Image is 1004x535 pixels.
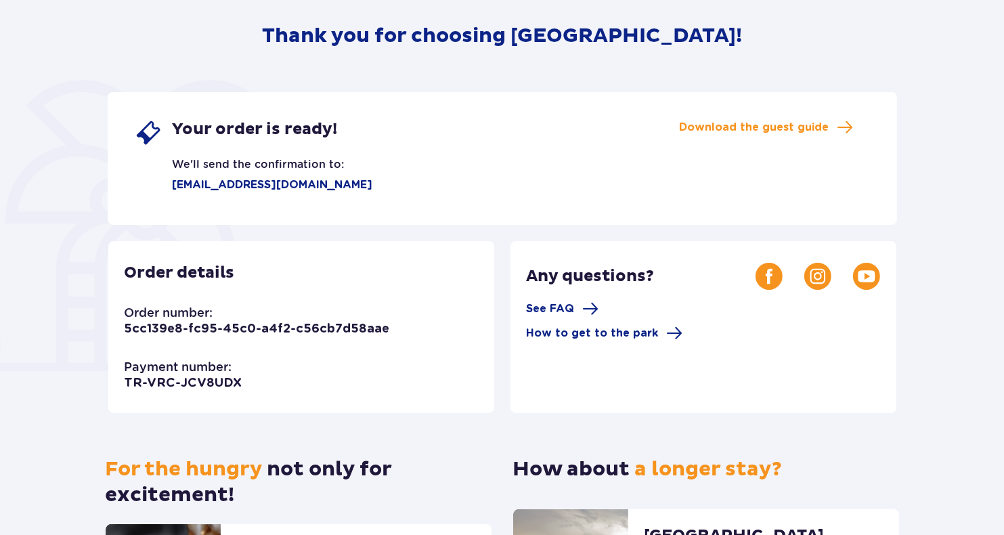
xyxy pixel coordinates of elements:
p: Any questions? [527,266,756,286]
span: a longer stay? [635,456,783,481]
a: See FAQ [527,301,599,317]
span: See FAQ [527,301,575,316]
img: Youtube [853,263,880,290]
p: How about [513,456,783,482]
span: Download the guest guide [680,120,829,135]
img: Facebook [756,263,783,290]
p: Order number: [125,305,213,321]
img: Instagram [804,263,831,290]
p: Thank you for choosing [GEOGRAPHIC_DATA]! [262,23,742,49]
p: not only for excitement! [106,456,492,508]
img: single ticket icon [135,119,162,146]
a: How to get to the park [527,325,683,341]
p: TR-VRC-JCV8UDX [125,375,242,391]
span: Your order is ready! [173,119,338,140]
span: How to get to the park [527,326,659,341]
p: 5cc139e8-fc95-45c0-a4f2-c56cb7d58aae [125,321,390,337]
p: Payment number: [125,359,232,375]
p: We'll send the confirmation to: [135,146,345,172]
p: [EMAIL_ADDRESS][DOMAIN_NAME] [135,177,373,192]
a: Download the guest guide [680,119,854,135]
p: Order details [125,263,235,283]
span: For the hungry [106,456,263,481]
